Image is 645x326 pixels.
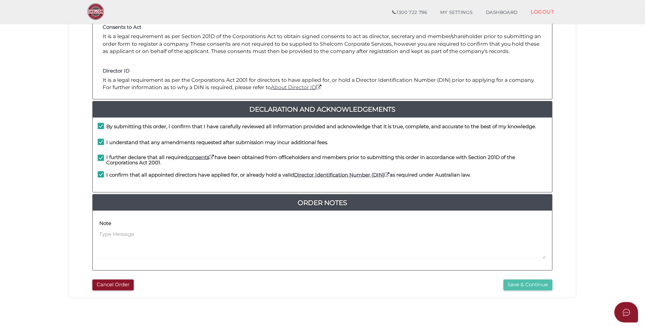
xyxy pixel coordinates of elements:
[106,172,471,178] h4: I confirm that all appointed directors have applied for, or already hold a valid as required unde...
[504,280,553,291] button: Save & Continue
[187,154,215,160] a: consents
[106,124,536,130] h4: By submitting this order, I confirm that I have carefully reviewed all information provided and a...
[479,6,524,19] a: DASHBOARD
[386,6,434,19] a: 1300 722 796
[294,172,390,178] a: Director Identification Number (DIN)
[615,302,638,323] button: Open asap
[106,155,547,166] h4: I further declare that all required have been obtained from officeholders and members prior to su...
[434,6,479,19] a: MY SETTINGS
[103,68,542,74] h4: Director ID
[93,197,552,208] a: Order Notes
[92,280,134,291] button: Cancel Order
[93,104,552,115] a: Declaration And Acknowledgements
[99,221,111,226] h4: Note
[103,33,542,55] p: It is a legal requirement as per Section 201D of the Corporations Act to obtain signed consents t...
[106,140,328,145] h4: I understand that any amendments requested after submission may incur additional fees.
[103,77,542,91] p: It is a legal requirement as per the Corporations Act 2001 for directors to have applied for, or ...
[103,25,542,30] h4: Consents to Act
[271,84,322,90] a: About Director ID
[524,5,561,19] a: LOGOUT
